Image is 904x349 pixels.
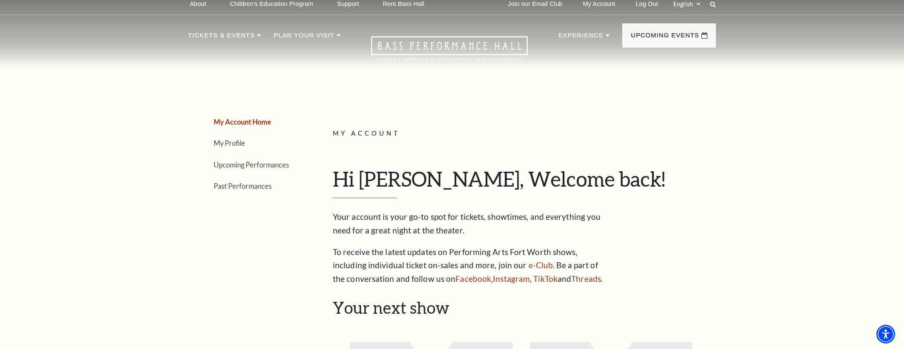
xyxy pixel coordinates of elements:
p: Support [337,0,359,8]
a: Open this option [340,36,558,69]
p: Rent Bass Hall [383,0,424,8]
a: Instagram - open in a new tab [493,274,530,284]
p: To receive the latest updates on Performing Arts Fort Worth shows, including individual ticket on... [333,245,609,286]
span: and [558,274,571,284]
a: Past Performances [214,182,272,190]
h1: Hi [PERSON_NAME], Welcome back! [333,167,709,198]
a: Threads - open in a new tab [571,274,601,284]
p: Experience [558,30,604,45]
a: My Profile [214,139,245,147]
p: Tickets & Events [188,30,255,45]
h2: Your next show [333,298,709,318]
span: My Account [333,130,400,137]
a: My Account Home [214,118,271,126]
p: About [190,0,206,8]
a: Upcoming Performances [214,161,289,169]
a: e-Club [529,260,553,270]
p: Upcoming Events [631,30,699,45]
p: Plan Your Visit [274,30,334,45]
div: Accessibility Menu [876,325,895,343]
p: Children's Education Program [230,0,313,8]
a: Facebook - open in a new tab [455,274,491,284]
a: TikTok - open in a new tab [533,274,558,284]
p: Your account is your go-to spot for tickets, showtimes, and everything you need for a great night... [333,210,609,237]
